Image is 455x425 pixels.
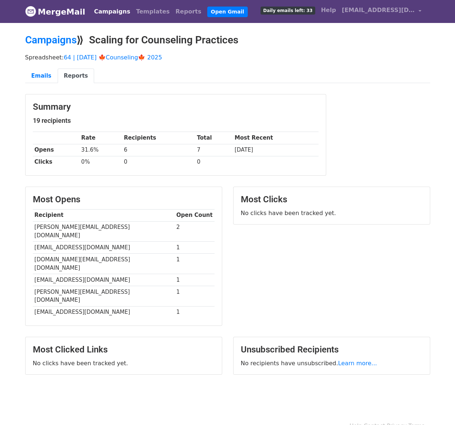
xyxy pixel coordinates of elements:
[33,102,319,112] h3: Summary
[80,132,122,144] th: Rate
[33,254,175,274] td: [DOMAIN_NAME][EMAIL_ADDRESS][DOMAIN_NAME]
[33,274,175,286] td: [EMAIL_ADDRESS][DOMAIN_NAME]
[419,390,455,425] iframe: Chat Widget
[318,3,339,17] a: Help
[33,144,80,156] th: Opens
[233,144,318,156] td: [DATE]
[175,306,215,318] td: 1
[33,306,175,318] td: [EMAIL_ADDRESS][DOMAIN_NAME]
[33,117,319,125] h5: 19 recipients
[58,69,94,83] a: Reports
[80,144,122,156] td: 31.6%
[241,194,423,205] h3: Most Clicks
[241,344,423,355] h3: Unsubscribed Recipients
[33,156,80,168] th: Clicks
[133,4,173,19] a: Templates
[195,156,233,168] td: 0
[25,54,430,61] p: Spreadsheet:
[233,132,318,144] th: Most Recent
[175,254,215,274] td: 1
[241,209,423,217] p: No clicks have been tracked yet.
[25,6,36,17] img: MergeMail logo
[33,221,175,242] td: [PERSON_NAME][EMAIL_ADDRESS][DOMAIN_NAME]
[258,3,318,17] a: Daily emails left: 33
[241,359,423,367] p: No recipients have unsubscribed.
[195,144,233,156] td: 7
[33,194,215,205] h3: Most Opens
[173,4,204,19] a: Reports
[80,156,122,168] td: 0%
[122,156,195,168] td: 0
[33,209,175,221] th: Recipient
[25,69,58,83] a: Emails
[195,132,233,144] th: Total
[122,132,195,144] th: Recipients
[33,344,215,355] h3: Most Clicked Links
[175,221,215,242] td: 2
[25,34,77,46] a: Campaigns
[33,286,175,307] td: [PERSON_NAME][EMAIL_ADDRESS][DOMAIN_NAME]
[91,4,133,19] a: Campaigns
[338,360,377,367] a: Learn more...
[25,34,430,46] h2: ⟫ Scaling for Counseling Practices
[261,7,315,15] span: Daily emails left: 33
[339,3,424,20] a: [EMAIL_ADDRESS][DOMAIN_NAME]
[122,144,195,156] td: 6
[175,209,215,221] th: Open Count
[175,242,215,254] td: 1
[342,6,415,15] span: [EMAIL_ADDRESS][DOMAIN_NAME]
[175,286,215,307] td: 1
[25,4,85,19] a: MergeMail
[33,359,215,367] p: No clicks have been tracked yet.
[64,54,162,61] a: 64 | [DATE] 🍁Counseling🍁 2025
[175,274,215,286] td: 1
[207,7,248,17] a: Open Gmail
[33,242,175,254] td: [EMAIL_ADDRESS][DOMAIN_NAME]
